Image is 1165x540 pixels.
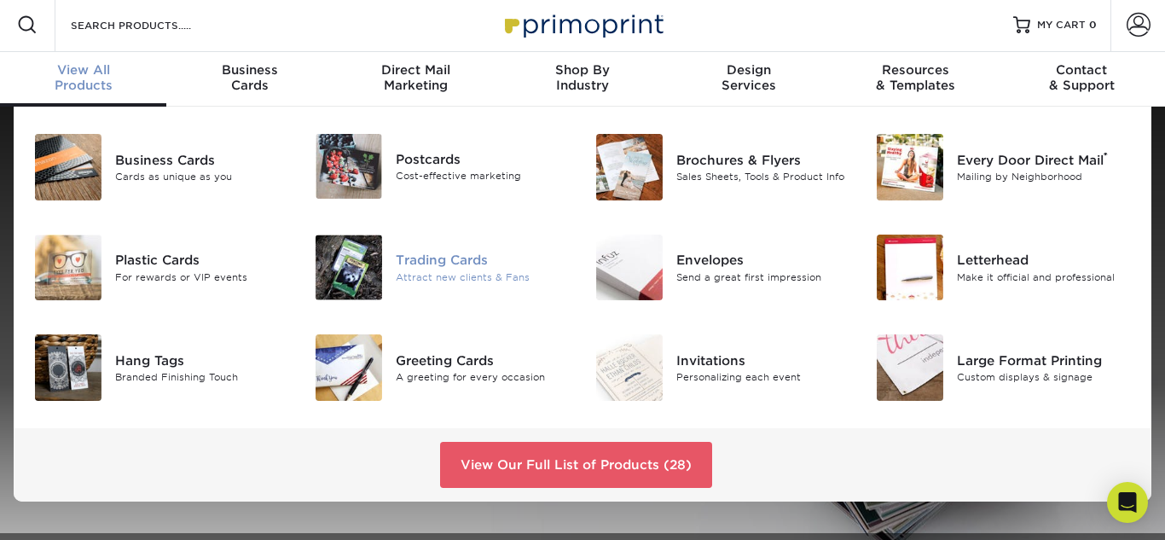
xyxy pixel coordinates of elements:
img: Plastic Cards [35,235,101,301]
div: Letterhead [957,251,1131,270]
div: Custom displays & signage [957,370,1131,385]
img: Hang Tags [35,334,101,401]
div: Sales Sheets, Tools & Product Info [676,170,850,184]
span: Direct Mail [333,62,499,78]
img: Large Format Printing [877,334,943,401]
a: Letterhead Letterhead Make it official and professional [876,228,1131,308]
a: Business Cards Business Cards Cards as unique as you [34,127,289,207]
a: Contact& Support [999,52,1165,107]
img: Letterhead [877,235,943,301]
a: Plastic Cards Plastic Cards For rewards or VIP events [34,228,289,308]
img: Greeting Cards [316,334,382,401]
img: Trading Cards [316,235,382,301]
div: Greeting Cards [396,351,570,370]
div: Hang Tags [115,351,289,370]
a: Hang Tags Hang Tags Branded Finishing Touch [34,328,289,408]
div: Mailing by Neighborhood [957,170,1131,184]
div: Every Door Direct Mail [957,151,1131,170]
a: Every Door Direct Mail Every Door Direct Mail® Mailing by Neighborhood [876,127,1131,207]
div: Personalizing each event [676,370,850,385]
a: Postcards Postcards Cost-effective marketing [315,127,570,206]
div: Attract new clients & Fans [396,270,570,284]
input: SEARCH PRODUCTS..... [69,15,235,35]
a: Shop ByIndustry [499,52,665,107]
a: Trading Cards Trading Cards Attract new clients & Fans [315,228,570,308]
div: Plastic Cards [115,251,289,270]
div: Trading Cards [396,251,570,270]
span: Design [666,62,832,78]
a: View Our Full List of Products (28) [440,442,712,488]
a: Resources& Templates [832,52,999,107]
a: Invitations Invitations Personalizing each event [595,328,850,408]
img: Primoprint [497,6,668,43]
div: Send a great first impression [676,270,850,284]
div: Invitations [676,351,850,370]
div: Brochures & Flyers [676,151,850,170]
img: Invitations [596,334,663,401]
div: A greeting for every occasion [396,370,570,385]
span: Shop By [499,62,665,78]
div: & Templates [832,62,999,93]
a: Envelopes Envelopes Send a great first impression [595,228,850,308]
span: 0 [1089,19,1097,31]
div: Cards [166,62,333,93]
div: Business Cards [115,151,289,170]
span: MY CART [1037,18,1086,32]
div: Services [666,62,832,93]
div: Envelopes [676,251,850,270]
img: Envelopes [596,235,663,301]
div: Large Format Printing [957,351,1131,370]
span: Business [166,62,333,78]
div: Marketing [333,62,499,93]
span: Contact [999,62,1165,78]
div: Make it official and professional [957,270,1131,284]
div: Branded Finishing Touch [115,370,289,385]
span: Resources [832,62,999,78]
div: Cards as unique as you [115,170,289,184]
img: Business Cards [35,134,101,200]
img: Brochures & Flyers [596,134,663,200]
a: BusinessCards [166,52,333,107]
div: For rewards or VIP events [115,270,289,284]
div: Open Intercom Messenger [1107,482,1148,523]
div: Industry [499,62,665,93]
a: Large Format Printing Large Format Printing Custom displays & signage [876,328,1131,408]
a: Brochures & Flyers Brochures & Flyers Sales Sheets, Tools & Product Info [595,127,850,207]
a: DesignServices [666,52,832,107]
img: Postcards [316,134,382,199]
div: Postcards [396,150,570,169]
img: Every Door Direct Mail [877,134,943,200]
a: Greeting Cards Greeting Cards A greeting for every occasion [315,328,570,408]
div: Cost-effective marketing [396,169,570,183]
div: & Support [999,62,1165,93]
sup: ® [1104,150,1108,162]
a: Direct MailMarketing [333,52,499,107]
